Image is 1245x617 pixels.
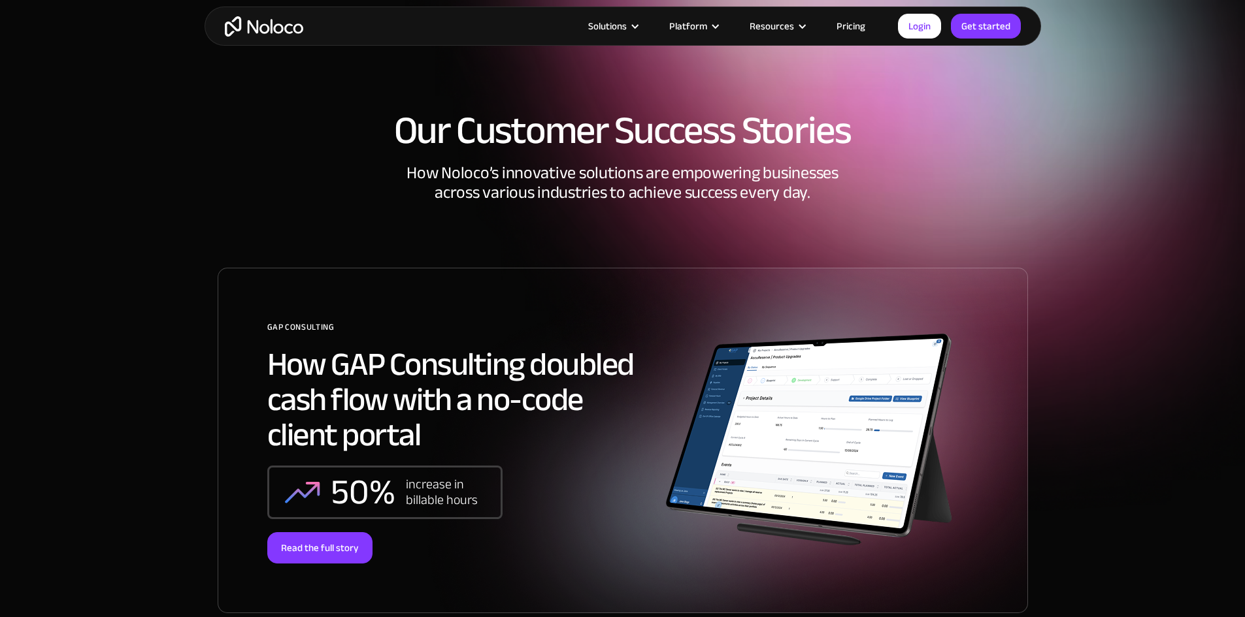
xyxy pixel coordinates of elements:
h2: How GAP Consulting doubled cash flow with a no-code client portal [267,347,653,452]
div: Solutions [572,18,653,35]
div: Resources [750,18,794,35]
a: GAP ConsultingHow GAP Consulting doubled cash flow with a no-code client portal50%increase in bil... [218,268,1028,613]
div: How Noloco’s innovative solutions are empowering businesses across various industries to achieve ... [218,163,1028,268]
div: Platform [669,18,707,35]
a: Pricing [820,18,882,35]
div: GAP Consulting [267,317,653,347]
a: home [225,16,303,37]
div: Platform [653,18,733,35]
h1: Our Customer Success Stories [218,111,1028,150]
a: Login [898,14,941,39]
div: 50% [331,473,395,512]
div: Read the full story [267,532,373,563]
div: Resources [733,18,820,35]
a: Get started [951,14,1021,39]
div: increase in billable hours [406,477,484,508]
div: Solutions [588,18,627,35]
